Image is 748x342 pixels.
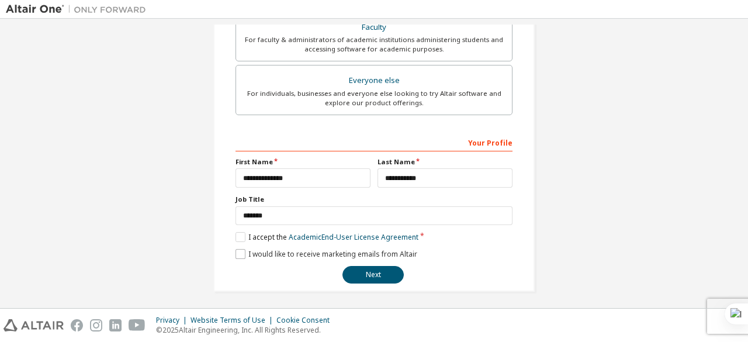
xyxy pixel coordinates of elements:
div: For faculty & administrators of academic institutions administering students and accessing softwa... [243,35,505,54]
div: For individuals, businesses and everyone else looking to try Altair software and explore our prod... [243,89,505,108]
img: Altair One [6,4,152,15]
label: First Name [236,157,370,167]
img: linkedin.svg [109,319,122,331]
button: Next [342,266,404,284]
img: altair_logo.svg [4,319,64,331]
div: Everyone else [243,72,505,89]
img: facebook.svg [71,319,83,331]
a: Academic End-User License Agreement [289,232,418,242]
label: Last Name [378,157,512,167]
label: I would like to receive marketing emails from Altair [236,249,417,259]
label: Job Title [236,195,512,204]
img: youtube.svg [129,319,146,331]
img: instagram.svg [90,319,102,331]
div: Faculty [243,19,505,36]
div: Website Terms of Use [191,316,276,325]
div: Cookie Consent [276,316,337,325]
div: Privacy [156,316,191,325]
p: © 2025 Altair Engineering, Inc. All Rights Reserved. [156,325,337,335]
div: Your Profile [236,133,512,151]
label: I accept the [236,232,418,242]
